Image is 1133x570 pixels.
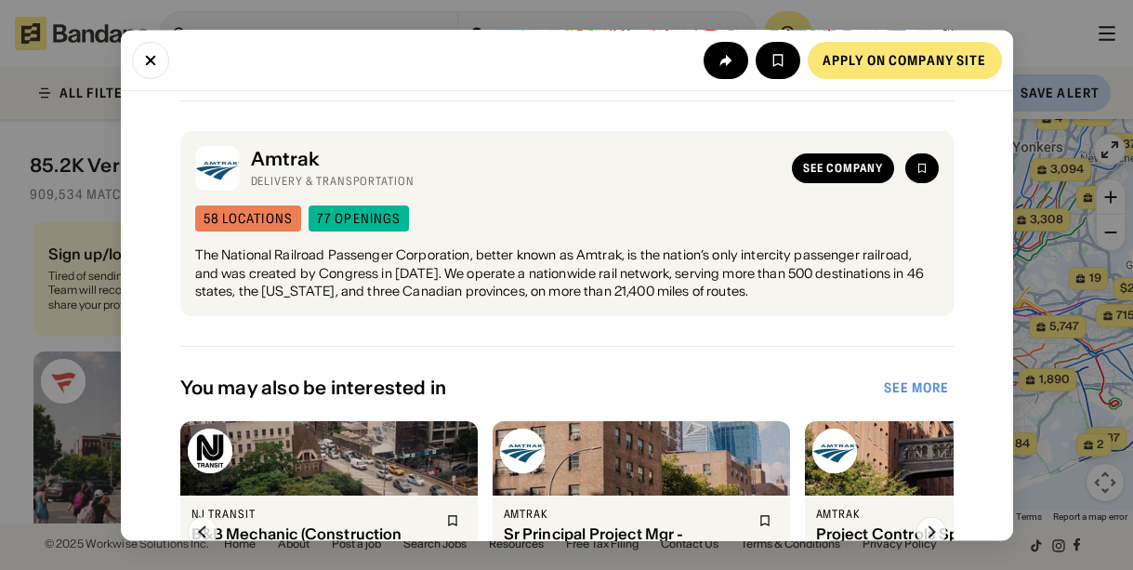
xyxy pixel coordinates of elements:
[317,213,401,226] div: 77 openings
[132,41,169,78] button: Close
[504,525,747,561] div: Sr Principal Project Mgr - Commercial
[251,175,781,190] div: Delivery & Transportation
[504,507,747,522] div: Amtrak
[823,53,987,66] div: Apply on company site
[191,525,435,561] div: B&B Mechanic (Construction Worker)
[816,525,1060,561] div: Project Controls Specialist -Schedule - 90359324 - [US_STATE]
[188,517,217,547] img: Left Arrow
[188,429,232,473] img: NJ Transit logo
[195,147,240,192] img: Amtrak logo
[884,381,950,394] div: See more
[195,247,939,302] div: The National Railroad Passenger Corporation, better known as Amtrak, is the nation’s only interci...
[204,213,293,226] div: 58 locations
[191,507,435,522] div: NJ Transit
[180,377,880,399] div: You may also be interested in
[251,149,781,171] div: Amtrak
[792,154,894,184] a: See company
[803,164,883,175] div: See company
[812,429,857,473] img: Amtrak logo
[916,517,946,547] img: Right Arrow
[816,507,1060,522] div: Amtrak
[500,429,545,473] img: Amtrak logo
